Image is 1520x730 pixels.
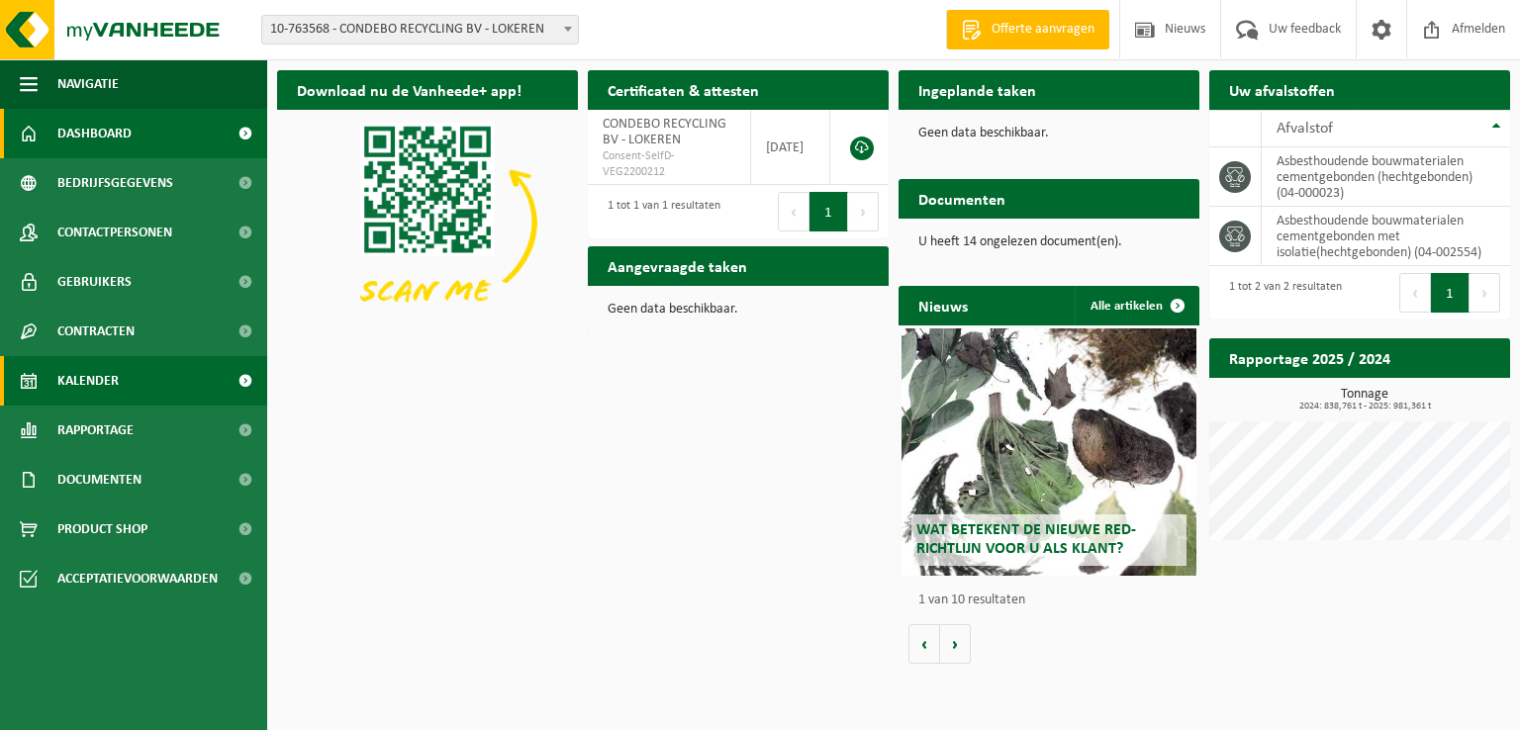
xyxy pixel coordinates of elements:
button: Next [1470,273,1500,313]
button: Previous [778,192,809,231]
a: Offerte aanvragen [946,10,1109,49]
p: U heeft 14 ongelezen document(en). [918,235,1180,249]
h2: Uw afvalstoffen [1209,70,1355,109]
h2: Documenten [899,179,1025,218]
span: Acceptatievoorwaarden [57,554,218,603]
span: Gebruikers [57,257,132,307]
span: 10-763568 - CONDEBO RECYCLING BV - LOKEREN [262,16,578,44]
button: Previous [1399,273,1431,313]
span: Contactpersonen [57,208,172,257]
a: Bekijk rapportage [1363,377,1508,416]
h2: Certificaten & attesten [588,70,779,109]
span: Offerte aanvragen [987,20,1099,40]
div: 1 tot 2 van 2 resultaten [1219,271,1342,315]
span: Contracten [57,307,135,356]
a: Alle artikelen [1075,286,1197,325]
div: 1 tot 1 van 1 resultaten [598,190,720,233]
button: Volgende [940,624,971,664]
h3: Tonnage [1219,388,1510,411]
span: Product Shop [57,504,147,554]
span: 2024: 838,761 t - 2025: 981,361 t [1219,402,1510,411]
span: Dashboard [57,109,132,158]
td: [DATE] [751,110,830,185]
button: 1 [1431,273,1470,313]
td: asbesthoudende bouwmaterialen cementgebonden met isolatie(hechtgebonden) (04-002554) [1262,207,1510,266]
span: Documenten [57,455,142,504]
img: Download de VHEPlus App [277,110,578,335]
button: Vorige [908,624,940,664]
span: Afvalstof [1277,121,1333,137]
p: 1 van 10 resultaten [918,593,1189,607]
h2: Aangevraagde taken [588,246,767,285]
h2: Rapportage 2025 / 2024 [1209,338,1410,377]
a: Wat betekent de nieuwe RED-richtlijn voor u als klant? [902,328,1196,576]
h2: Ingeplande taken [899,70,1056,109]
p: Geen data beschikbaar. [918,127,1180,140]
button: 1 [809,192,848,231]
span: Navigatie [57,59,119,109]
p: Geen data beschikbaar. [608,303,869,317]
span: Kalender [57,356,119,406]
span: CONDEBO RECYCLING BV - LOKEREN [603,117,726,147]
h2: Download nu de Vanheede+ app! [277,70,541,109]
h2: Nieuws [899,286,988,324]
span: 10-763568 - CONDEBO RECYCLING BV - LOKEREN [261,15,579,45]
span: Rapportage [57,406,134,455]
button: Next [848,192,879,231]
span: Wat betekent de nieuwe RED-richtlijn voor u als klant? [916,522,1136,557]
td: asbesthoudende bouwmaterialen cementgebonden (hechtgebonden) (04-000023) [1262,147,1510,207]
span: Consent-SelfD-VEG2200212 [603,148,735,180]
span: Bedrijfsgegevens [57,158,173,208]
